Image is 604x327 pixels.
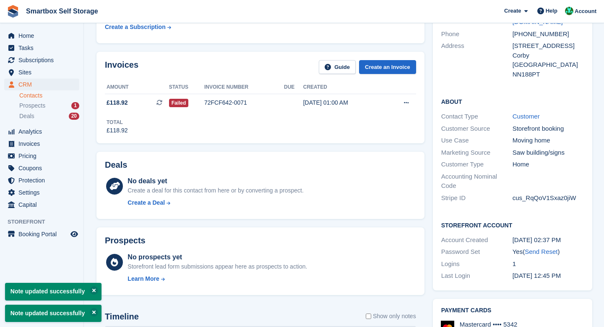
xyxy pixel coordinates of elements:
span: Tasks [18,42,69,54]
div: [GEOGRAPHIC_DATA] [513,60,584,70]
span: ( ) [523,248,560,255]
div: Last Login [441,271,513,281]
h2: Storefront Account [441,221,584,229]
div: [DATE] 01:00 AM [303,98,384,107]
div: £118.92 [107,126,128,135]
div: Storefront booking [513,124,584,134]
a: menu [4,66,79,78]
div: Phone [441,29,513,39]
th: Created [303,81,384,94]
th: Due [284,81,303,94]
th: Invoice number [204,81,284,94]
a: Customer [513,113,540,120]
span: Invoices [18,138,69,150]
span: Storefront [8,218,83,226]
a: menu [4,199,79,211]
a: Create a Subscription [105,19,171,35]
a: Guide [319,60,356,74]
div: Saw building/signs [513,148,584,158]
div: 1 [71,102,79,109]
div: Accounting Nominal Code [441,172,513,191]
div: Corby [513,51,584,61]
a: menu [4,174,79,186]
span: Settings [18,187,69,198]
th: Amount [105,81,169,94]
a: Contacts [19,92,79,100]
div: Moving home [513,136,584,145]
div: Learn More [128,274,159,283]
span: Prospects [19,102,45,110]
h2: Invoices [105,60,138,74]
span: Home [18,30,69,42]
img: Elinor Shepherd [565,7,573,15]
span: £118.92 [107,98,128,107]
div: Contact Type [441,112,513,121]
div: Customer Source [441,124,513,134]
div: NN188PT [513,70,584,79]
span: Create [504,7,521,15]
div: Stripe ID [441,193,513,203]
a: menu [4,150,79,162]
div: Storefront lead form submissions appear here as prospects to action. [128,262,307,271]
span: Capital [18,199,69,211]
h2: Deals [105,160,127,170]
th: Status [169,81,204,94]
h2: About [441,97,584,105]
span: Protection [18,174,69,186]
div: No prospects yet [128,252,307,262]
span: Subscriptions [18,54,69,66]
h2: Timeline [105,312,139,322]
div: Total [107,119,128,126]
a: menu [4,30,79,42]
span: Coupons [18,162,69,174]
div: Account Created [441,235,513,245]
div: [PHONE_NUMBER] [513,29,584,39]
a: menu [4,42,79,54]
div: Logins [441,259,513,269]
a: menu [4,138,79,150]
a: Send Reset [525,248,557,255]
a: Create an Invoice [359,60,416,74]
div: 1 [513,259,584,269]
div: 72FCF642-0071 [204,98,284,107]
div: cus_RqQoV1Sxaz0jiW [513,193,584,203]
div: Customer Type [441,160,513,169]
div: Home [513,160,584,169]
a: menu [4,162,79,174]
p: Note updated successfully [5,283,102,300]
div: Create a deal for this contact from here or by converting a prospect. [128,186,303,195]
div: Create a Subscription [105,23,166,32]
p: Note updated successfully [5,305,102,322]
span: Booking Portal [18,228,69,240]
span: Sites [18,66,69,78]
div: Use Case [441,136,513,145]
span: Analytics [18,126,69,137]
a: menu [4,126,79,137]
div: 20 [69,113,79,120]
h2: Payment cards [441,307,584,314]
a: menu [4,228,79,240]
img: stora-icon-8386f47178a22dfd0bd8f6a31ec36ba5ce8667c1dd55bd0f319d3a0aa187defe.svg [7,5,19,18]
div: Marketing Source [441,148,513,158]
a: Deals 20 [19,112,79,121]
a: Create a Deal [128,198,303,207]
span: Account [575,7,596,16]
span: Help [546,7,557,15]
span: CRM [18,79,69,90]
a: Smartbox Self Storage [23,4,102,18]
a: menu [4,79,79,90]
span: Deals [19,112,34,120]
div: [STREET_ADDRESS] [513,41,584,51]
a: Learn More [128,274,307,283]
h2: Prospects [105,236,146,245]
a: menu [4,187,79,198]
div: Create a Deal [128,198,165,207]
div: No deals yet [128,176,303,186]
label: Show only notes [366,312,416,321]
span: Failed [169,99,189,107]
time: 2025-02-26 12:45:30 UTC [513,272,561,279]
div: Yes [513,247,584,257]
a: Preview store [69,229,79,239]
div: Password Set [441,247,513,257]
a: menu [4,54,79,66]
